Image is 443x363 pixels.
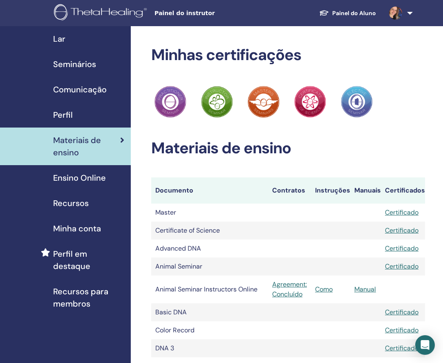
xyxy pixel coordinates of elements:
[151,222,268,240] td: Certificate of Science
[54,4,150,22] img: logo.png
[154,86,186,118] img: Practitioner
[201,86,233,118] img: Practitioner
[151,240,268,258] td: Advanced DNA
[385,244,418,253] a: Certificado
[151,258,268,276] td: Animal Seminar
[350,177,381,204] th: Manuais
[389,7,402,20] img: default.jpg
[385,226,418,235] a: Certificado
[151,339,268,357] td: DNA 3
[53,83,107,96] span: Comunicação
[311,177,350,204] th: Instruções
[151,276,268,303] td: Animal Seminar Instructors Online
[381,177,425,204] th: Certificados
[313,6,383,21] a: Painel do Aluno
[151,46,425,65] h2: Minhas certificações
[53,197,89,209] span: Recursos
[315,285,333,294] a: Como
[151,321,268,339] td: Color Record
[385,208,418,217] a: Certificado
[385,326,418,334] a: Certificado
[53,248,124,272] span: Perfil em destaque
[53,172,106,184] span: Ensino Online
[151,204,268,222] td: Master
[151,177,268,204] th: Documento
[385,262,418,271] a: Certificado
[341,86,373,118] img: Practitioner
[415,335,435,355] div: Open Intercom Messenger
[53,222,101,235] span: Minha conta
[154,9,277,18] span: Painel do instrutor
[272,280,307,299] a: Agreement: Concluído
[268,177,311,204] th: Contratos
[319,9,329,16] img: graduation-cap-white.svg
[385,344,418,352] a: Certificado
[151,139,425,158] h2: Materiais de ensino
[53,134,120,159] span: Materiais de ensino
[53,109,73,121] span: Perfil
[151,303,268,321] td: Basic DNA
[354,285,376,294] a: Manual
[248,86,280,118] img: Practitioner
[53,285,124,310] span: Recursos para membros
[53,33,65,45] span: Lar
[294,86,326,118] img: Practitioner
[385,308,418,316] a: Certificado
[53,58,96,70] span: Seminários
